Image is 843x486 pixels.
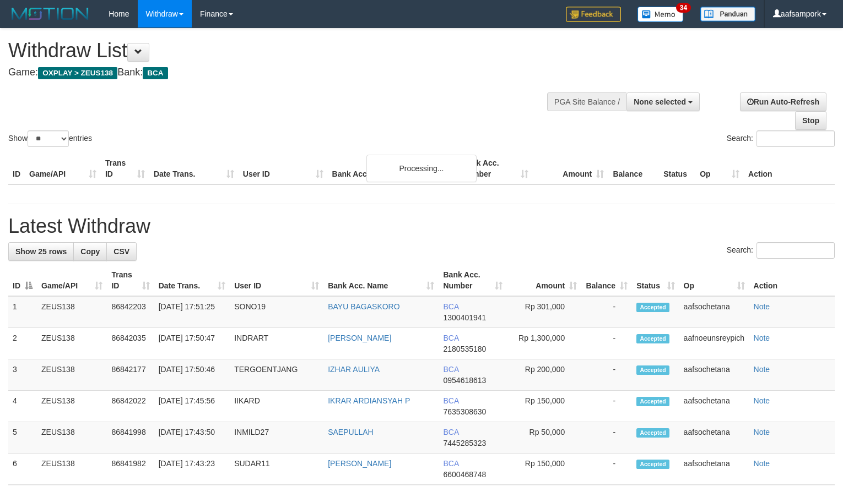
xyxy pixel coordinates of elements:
[695,153,744,184] th: Op
[634,97,686,106] span: None selected
[754,365,770,374] a: Note
[8,130,92,147] label: Show entries
[632,265,679,296] th: Status: activate to sort column ascending
[149,153,239,184] th: Date Trans.
[37,359,107,391] td: ZEUS138
[443,302,458,311] span: BCA
[230,422,323,454] td: INMILD27
[581,296,632,328] td: -
[749,265,835,296] th: Action
[676,3,691,13] span: 34
[679,422,749,454] td: aafsochetana
[507,359,581,391] td: Rp 200,000
[8,242,74,261] a: Show 25 rows
[80,247,100,256] span: Copy
[230,391,323,422] td: IIKARD
[507,328,581,359] td: Rp 1,300,000
[101,153,149,184] th: Trans ID
[507,265,581,296] th: Amount: activate to sort column ascending
[507,296,581,328] td: Rp 301,000
[727,242,835,259] label: Search:
[25,153,101,184] th: Game/API
[154,454,230,485] td: [DATE] 17:43:23
[443,428,458,436] span: BCA
[107,328,154,359] td: 86842035
[608,153,659,184] th: Balance
[679,454,749,485] td: aafsochetana
[323,265,439,296] th: Bank Acc. Name: activate to sort column ascending
[443,345,486,353] span: Copy 2180535180 to clipboard
[795,111,826,130] a: Stop
[107,296,154,328] td: 86842203
[73,242,107,261] a: Copy
[37,454,107,485] td: ZEUS138
[37,391,107,422] td: ZEUS138
[533,153,608,184] th: Amount
[154,359,230,391] td: [DATE] 17:50:46
[8,422,37,454] td: 5
[8,454,37,485] td: 6
[581,359,632,391] td: -
[679,359,749,391] td: aafsochetana
[37,296,107,328] td: ZEUS138
[754,396,770,405] a: Note
[507,422,581,454] td: Rp 50,000
[230,265,323,296] th: User ID: activate to sort column ascending
[507,454,581,485] td: Rp 150,000
[8,6,92,22] img: MOTION_logo.png
[8,67,551,78] h4: Game: Bank:
[107,391,154,422] td: 86842022
[37,422,107,454] td: ZEUS138
[107,265,154,296] th: Trans ID: activate to sort column ascending
[754,428,770,436] a: Note
[8,391,37,422] td: 4
[328,302,399,311] a: BAYU BAGASKORO
[581,391,632,422] td: -
[154,296,230,328] td: [DATE] 17:51:25
[328,365,380,374] a: IZHAR AULIYA
[581,265,632,296] th: Balance: activate to sort column ascending
[740,92,826,111] a: Run Auto-Refresh
[679,296,749,328] td: aafsochetana
[443,365,458,374] span: BCA
[37,328,107,359] td: ZEUS138
[754,334,770,342] a: Note
[457,153,533,184] th: Bank Acc. Number
[143,67,167,79] span: BCA
[154,328,230,359] td: [DATE] 17:50:47
[230,328,323,359] td: INDRART
[328,334,391,342] a: [PERSON_NAME]
[443,439,486,447] span: Copy 7445285323 to clipboard
[154,391,230,422] td: [DATE] 17:45:56
[443,407,486,416] span: Copy 7635308630 to clipboard
[636,334,669,343] span: Accepted
[547,92,626,111] div: PGA Site Balance /
[239,153,328,184] th: User ID
[8,153,25,184] th: ID
[28,130,69,147] select: Showentries
[107,359,154,391] td: 86842177
[366,155,477,182] div: Processing...
[754,302,770,311] a: Note
[443,334,458,342] span: BCA
[8,40,551,62] h1: Withdraw List
[700,7,755,21] img: panduan.png
[230,296,323,328] td: SONO19
[8,359,37,391] td: 3
[581,422,632,454] td: -
[15,247,67,256] span: Show 25 rows
[106,242,137,261] a: CSV
[8,215,835,237] h1: Latest Withdraw
[636,428,669,438] span: Accepted
[637,7,684,22] img: Button%20Memo.svg
[107,454,154,485] td: 86841982
[679,265,749,296] th: Op: activate to sort column ascending
[566,7,621,22] img: Feedback.jpg
[154,265,230,296] th: Date Trans.: activate to sort column ascending
[107,422,154,454] td: 86841998
[328,396,410,405] a: IKRAR ARDIANSYAH P
[230,359,323,391] td: TERGOENTJANG
[727,130,835,147] label: Search:
[114,247,129,256] span: CSV
[328,153,458,184] th: Bank Acc. Name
